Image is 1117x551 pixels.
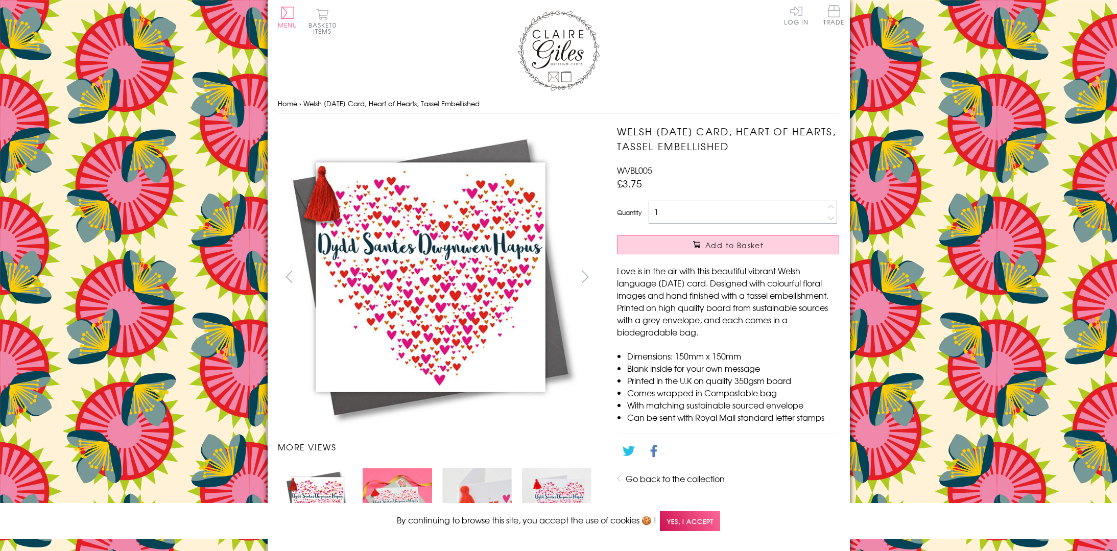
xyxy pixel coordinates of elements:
span: WVBL005 [617,164,652,176]
a: Trade [823,5,845,27]
li: Can be sent with Royal Mail standard letter stamps [627,411,839,423]
a: Log In [784,5,809,25]
img: Welsh Valentine's Day Card, Heart of Hearts, Tassel Embellished [283,468,352,538]
img: Claire Giles Greetings Cards [518,10,600,91]
li: Carousel Page 1 (Current Slide) [278,463,358,543]
h3: More views [278,441,597,453]
button: prev [278,265,301,288]
li: Carousel Page 3 [437,463,517,543]
span: Menu [278,20,298,30]
img: Welsh Valentine's Day Card, Heart of Hearts, Tassel Embellished [363,468,432,538]
span: Welsh [DATE] Card, Heart of Hearts, Tassel Embellished [303,99,480,108]
li: Printed in the U.K on quality 350gsm board [627,374,839,387]
p: Love is in the air with this beautiful vibrant Welsh language [DATE] card. Designed with colourfu... [617,265,839,338]
button: Add to Basket [617,235,839,254]
a: Go back to the collection [626,472,725,485]
span: › [299,99,301,108]
ul: Carousel Pagination [278,463,597,543]
li: Blank inside for your own message [627,362,839,374]
li: Carousel Page 4 [517,463,597,543]
li: Comes wrapped in Compostable bag [627,387,839,399]
img: Welsh Valentine's Day Card, Heart of Hearts, Tassel Embellished [597,124,903,430]
button: next [574,265,597,288]
li: Carousel Page 2 [358,463,437,543]
span: Trade [823,5,845,25]
span: Yes, I accept [660,511,720,531]
li: Dimensions: 150mm x 150mm [627,350,839,362]
nav: breadcrumbs [278,93,840,114]
label: Quantity [617,208,641,217]
img: Welsh Valentine's Day Card, Heart of Hearts, Tassel Embellished [442,468,512,538]
h1: Welsh [DATE] Card, Heart of Hearts, Tassel Embellished [617,124,839,154]
a: Home [278,99,297,108]
img: Welsh Valentine's Day Card, Heart of Hearts, Tassel Embellished [522,468,591,538]
span: £3.75 [617,176,642,190]
button: Basket0 items [308,8,337,34]
img: Welsh Valentine's Day Card, Heart of Hearts, Tassel Embellished [277,124,584,430]
button: Menu [278,7,298,28]
li: With matching sustainable sourced envelope [627,399,839,411]
span: Add to Basket [705,240,764,250]
span: 0 items [313,20,337,36]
